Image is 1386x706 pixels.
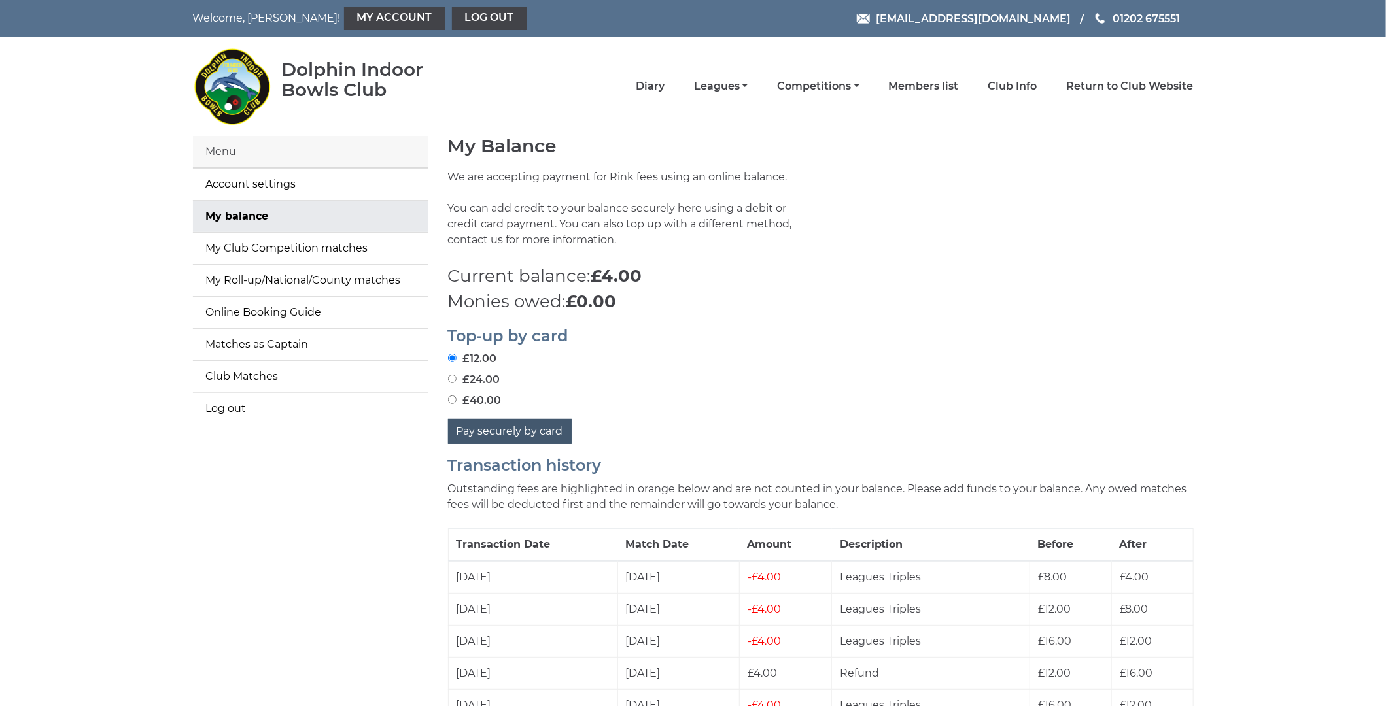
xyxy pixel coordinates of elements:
[591,265,642,286] strong: £4.00
[1094,10,1180,27] a: Phone us 01202 675551
[832,657,1030,689] td: Refund
[617,625,739,657] td: [DATE]
[193,7,598,30] nav: Welcome, [PERSON_NAME]!
[748,571,781,583] span: £4.00
[193,136,428,168] div: Menu
[448,457,1194,474] h2: Transaction history
[448,375,457,383] input: £24.00
[777,79,859,93] a: Competitions
[617,561,739,594] td: [DATE]
[636,79,665,93] a: Diary
[832,593,1030,625] td: Leagues Triples
[889,79,959,93] a: Members list
[448,625,617,657] td: [DATE]
[448,657,617,689] td: [DATE]
[1111,528,1193,561] th: After
[448,354,457,362] input: £12.00
[832,561,1030,594] td: Leagues Triples
[448,289,1194,314] p: Monies owed:
[448,561,617,594] td: [DATE]
[1120,667,1153,679] span: £16.00
[748,603,781,615] span: £4.00
[1038,571,1067,583] span: £8.00
[448,593,617,625] td: [DATE]
[448,372,500,388] label: £24.00
[448,419,572,444] button: Pay securely by card
[1120,635,1152,647] span: £12.00
[448,351,497,367] label: £12.00
[617,528,739,561] th: Match Date
[448,393,502,409] label: £40.00
[193,361,428,392] a: Club Matches
[1038,635,1071,647] span: £16.00
[832,528,1030,561] th: Description
[193,265,428,296] a: My Roll-up/National/County matches
[739,528,832,561] th: Amount
[448,528,617,561] th: Transaction Date
[193,41,271,132] img: Dolphin Indoor Bowls Club
[1038,603,1071,615] span: £12.00
[1113,12,1180,24] span: 01202 675551
[694,79,748,93] a: Leagues
[193,393,428,424] a: Log out
[448,136,1194,156] h1: My Balance
[832,625,1030,657] td: Leagues Triples
[1120,571,1149,583] span: £4.00
[193,329,428,360] a: Matches as Captain
[1030,528,1112,561] th: Before
[617,593,739,625] td: [DATE]
[748,667,777,679] span: £4.00
[448,263,1194,289] p: Current balance:
[193,169,428,200] a: Account settings
[1120,603,1149,615] span: £8.00
[1038,667,1071,679] span: £12.00
[193,201,428,232] a: My balance
[193,233,428,264] a: My Club Competition matches
[857,14,870,24] img: Email
[193,297,428,328] a: Online Booking Guide
[748,635,781,647] span: £4.00
[1067,79,1194,93] a: Return to Club Website
[617,657,739,689] td: [DATE]
[448,169,811,263] p: We are accepting payment for Rink fees using an online balance. You can add credit to your balanc...
[566,291,617,312] strong: £0.00
[448,328,1194,345] h2: Top-up by card
[857,10,1071,27] a: Email [EMAIL_ADDRESS][DOMAIN_NAME]
[448,395,457,404] input: £40.00
[452,7,527,30] a: Log out
[988,79,1037,93] a: Club Info
[876,12,1071,24] span: [EMAIL_ADDRESS][DOMAIN_NAME]
[281,59,465,100] div: Dolphin Indoor Bowls Club
[344,7,445,30] a: My Account
[448,481,1194,513] p: Outstanding fees are highlighted in orange below and are not counted in your balance. Please add ...
[1096,13,1105,24] img: Phone us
